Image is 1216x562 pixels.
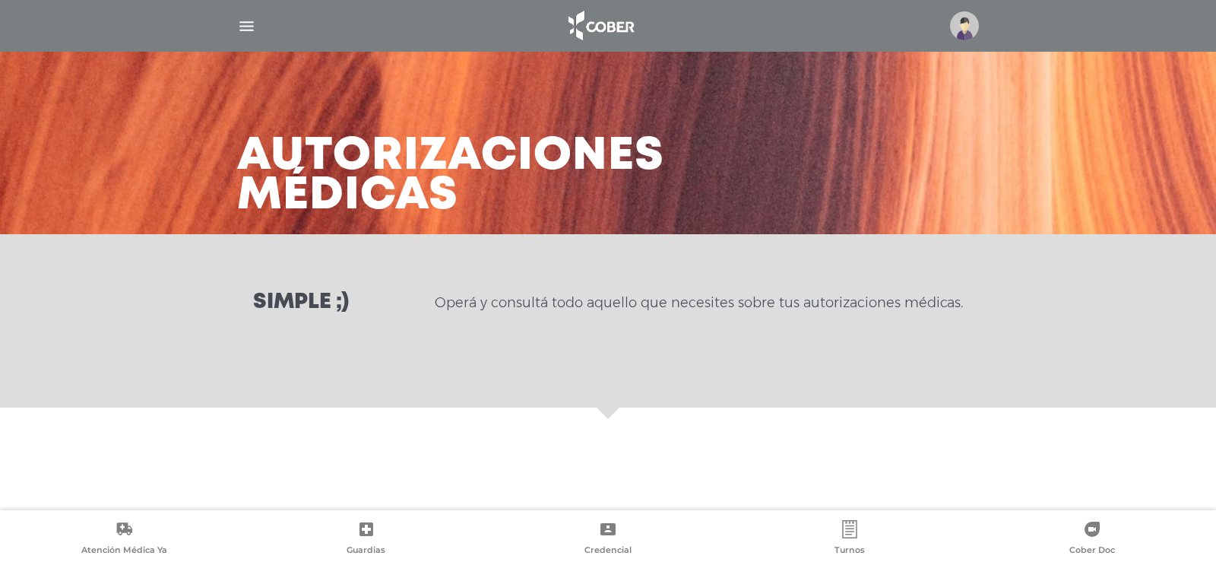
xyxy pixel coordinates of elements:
[347,545,385,558] span: Guardias
[1069,545,1115,558] span: Cober Doc
[729,520,971,559] a: Turnos
[950,11,979,40] img: profile-placeholder.svg
[560,8,640,44] img: logo_cober_home-white.png
[971,520,1213,559] a: Cober Doc
[237,17,256,36] img: Cober_menu-lines-white.svg
[487,520,729,559] a: Credencial
[834,545,865,558] span: Turnos
[3,520,245,559] a: Atención Médica Ya
[237,137,664,216] h3: Autorizaciones médicas
[81,545,167,558] span: Atención Médica Ya
[584,545,632,558] span: Credencial
[245,520,486,559] a: Guardias
[253,292,349,313] h3: Simple ;)
[435,294,963,312] p: Operá y consultá todo aquello que necesites sobre tus autorizaciones médicas.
